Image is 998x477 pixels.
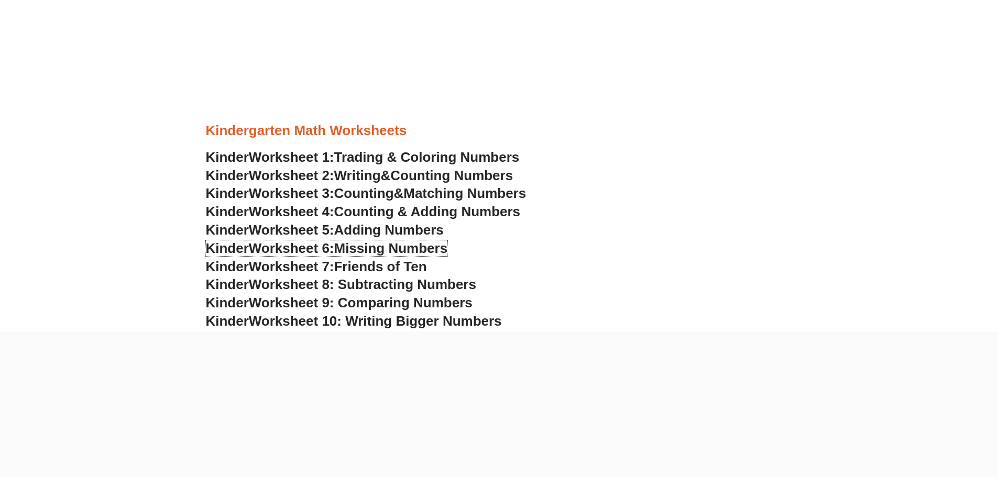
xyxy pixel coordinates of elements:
span: Kinder [206,259,249,274]
a: KinderWorksheet 6:Missing Numbers [206,240,448,256]
span: Missing Numbers [334,240,448,256]
span: Worksheet 1: [249,149,334,165]
iframe: Chat Widget [824,359,998,477]
span: Counting [334,185,394,201]
span: Kinder [206,222,249,238]
span: Kinder [206,149,249,165]
a: KinderWorksheet 4:Counting & Adding Numbers [206,204,521,219]
span: Worksheet 10: Writing Bigger Numbers [249,313,502,329]
span: Counting Numbers [390,168,513,183]
span: Trading & Coloring Numbers [334,149,520,165]
span: Worksheet 5: [249,222,334,238]
a: KinderWorksheet 2:Writing&Counting Numbers [206,168,513,183]
span: Kinder [206,313,249,329]
a: KinderWorksheet 10: Writing Bigger Numbers [206,313,502,329]
span: Worksheet 8: Subtracting Numbers [249,276,476,292]
span: Kinder [206,185,249,201]
span: Adding Numbers [334,222,444,238]
a: KinderWorksheet 7:Friends of Ten [206,259,427,274]
a: KinderWorksheet 1:Trading & Coloring Numbers [206,149,520,165]
a: KinderWorksheet 8: Subtracting Numbers [206,276,476,292]
span: Matching Numbers [403,185,526,201]
span: Kinder [206,295,249,310]
span: Worksheet 3: [249,185,334,201]
span: Kinder [206,204,249,219]
span: Worksheet 9: Comparing Numbers [249,295,473,310]
span: Kinder [206,276,249,292]
span: Kinder [206,240,249,256]
span: Worksheet 2: [249,168,334,183]
span: Kinder [206,168,249,183]
a: KinderWorksheet 5:Adding Numbers [206,222,444,238]
a: KinderWorksheet 9: Comparing Numbers [206,295,473,310]
span: Writing [334,168,381,183]
span: Worksheet 6: [249,240,334,256]
span: Counting & Adding Numbers [334,204,521,219]
a: KinderWorksheet 3:Counting&Matching Numbers [206,185,527,201]
h3: Kindergarten Math Worksheets [206,122,793,140]
span: Worksheet 4: [249,204,334,219]
span: Worksheet 7: [249,259,334,274]
span: Friends of Ten [334,259,427,274]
